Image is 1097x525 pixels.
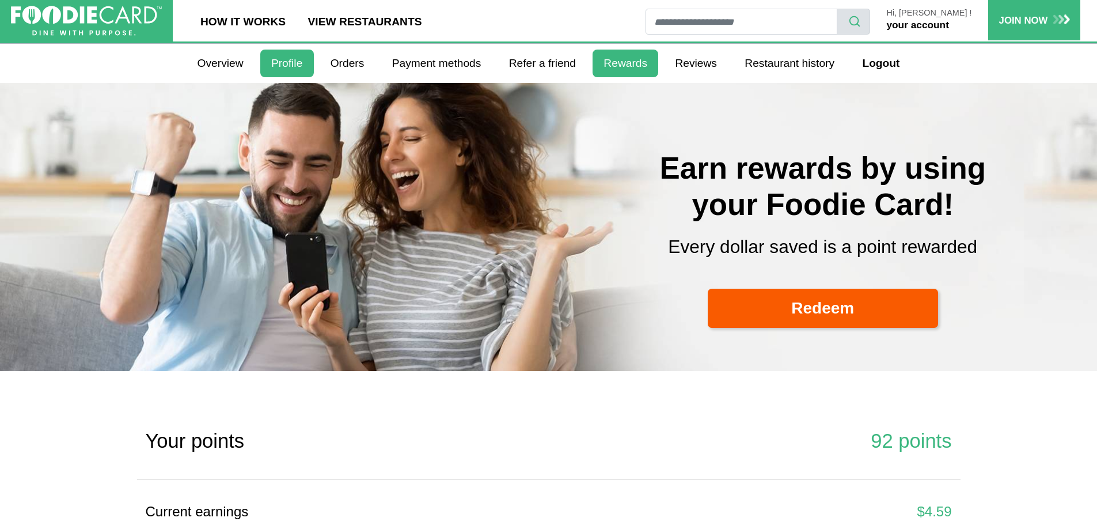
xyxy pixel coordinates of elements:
[664,50,728,77] a: Reviews
[557,501,952,522] div: $4.59
[260,50,314,77] a: Profile
[851,50,910,77] a: Logout
[837,9,870,35] button: search
[886,9,971,18] p: Hi, [PERSON_NAME] !
[146,426,540,456] div: Your points
[320,50,375,77] a: Orders
[593,50,658,77] a: Rewards
[498,50,587,77] a: Refer a friend
[557,150,1089,223] h2: Earn rewards by using your Foodie Card!
[186,50,254,77] a: Overview
[557,233,1089,261] p: Every dollar saved is a point rewarded
[557,426,952,456] div: 92 points
[146,501,540,522] div: Current earnings
[886,19,948,31] a: your account
[646,9,837,35] input: restaurant search
[734,50,845,77] a: Restaurant history
[11,6,162,36] img: FoodieCard; Eat, Drink, Save, Donate
[381,50,492,77] a: Payment methods
[708,289,938,328] a: Redeem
